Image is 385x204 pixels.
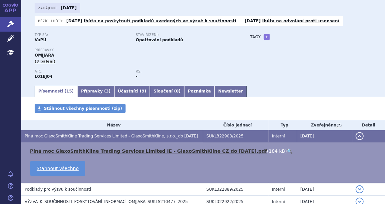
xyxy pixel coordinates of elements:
[245,18,340,24] p: -
[272,134,285,138] span: Interní
[21,120,203,130] th: Název
[356,132,364,140] button: detail
[150,86,184,97] a: Sloučení (0)
[272,187,285,192] span: Interní
[250,33,261,41] h3: Tagy
[203,130,269,142] td: SUKL322908/2025
[136,70,230,74] p: RS:
[25,199,188,204] span: VÝZVA_K_SOUČINNOSTI_POSKYTOVÁNÍ_INFORMACÍ_OMJJARA_SUKLS210477_2025
[297,120,352,130] th: Zveřejněno
[352,120,385,130] th: Detail
[106,89,109,94] span: 3
[30,148,267,154] a: Plná moc GlaxoSmithKline Trading Services Limited IE - GlaxoSmithKline CZ do [DATE].pdf
[30,161,85,176] a: Stáhnout všechno
[66,89,72,94] span: 15
[84,19,236,23] a: lhůta na poskytnutí podkladů uvedených ve výzvě k součinnosti
[336,123,342,128] abbr: (?)
[262,19,340,23] a: lhůta na odvolání proti usnesení
[66,19,82,23] strong: [DATE]
[136,33,230,37] p: Stav řízení:
[35,86,77,97] a: Písemnosti (15)
[38,5,59,11] span: Zahájeno:
[35,33,129,37] p: Typ SŘ:
[136,74,138,79] strong: -
[35,70,129,74] p: ATC:
[297,183,352,196] td: [DATE]
[203,183,269,196] td: SUKL322889/2025
[25,187,91,192] span: Podklady pro výzvu k součinnosti
[356,185,364,193] button: detail
[35,74,53,79] strong: MOMELOTINIB
[35,38,46,42] strong: VaPÚ
[114,86,150,97] a: Účastníci (9)
[38,18,65,24] span: Běžící lhůty:
[287,148,293,154] a: 🔍
[272,199,285,204] span: Interní
[245,19,261,23] strong: [DATE]
[136,38,183,42] strong: Opatřování podkladů
[30,148,378,154] li: ( )
[35,104,126,113] a: Stáhnout všechny písemnosti (zip)
[142,89,144,94] span: 9
[264,34,270,40] a: +
[61,6,77,10] strong: [DATE]
[269,148,285,154] span: 184 kB
[44,106,122,111] span: Stáhnout všechny písemnosti (zip)
[25,134,198,138] span: Plná moc GlaxoSmithKline Trading Services Limited - GlaxoSmithKline, s.r.o._do 28.5.2026
[66,18,236,24] p: -
[35,59,56,64] span: (3 balení)
[77,86,114,97] a: Přípravky (3)
[176,89,179,94] span: 0
[35,48,237,52] p: Přípravky:
[203,120,269,130] th: Číslo jednací
[214,86,246,97] a: Newsletter
[269,120,297,130] th: Typ
[297,130,352,142] td: [DATE]
[35,53,54,58] span: OMJJARA
[184,86,214,97] a: Poznámka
